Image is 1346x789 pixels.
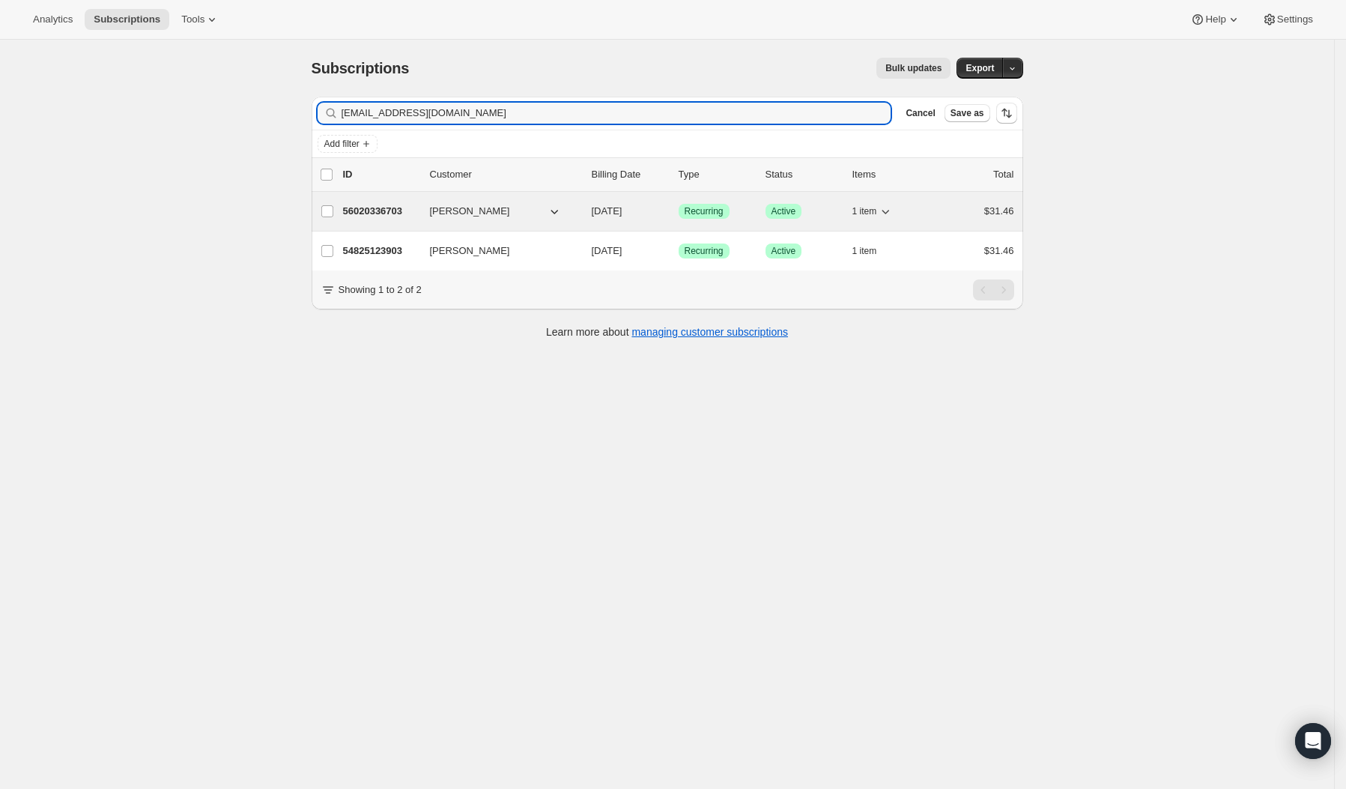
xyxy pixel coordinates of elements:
[876,58,951,79] button: Bulk updates
[592,205,622,217] span: [DATE]
[318,135,378,153] button: Add filter
[685,245,724,257] span: Recurring
[984,205,1014,217] span: $31.46
[343,204,418,219] p: 56020336703
[546,324,788,339] p: Learn more about
[343,201,1014,222] div: 56020336703[PERSON_NAME][DATE]SuccessRecurringSuccessActive1 item$31.46
[85,9,169,30] button: Subscriptions
[24,9,82,30] button: Analytics
[339,282,422,297] p: Showing 1 to 2 of 2
[771,205,796,217] span: Active
[965,62,994,74] span: Export
[852,241,894,262] button: 1 item
[679,167,754,182] div: Type
[852,167,927,182] div: Items
[421,199,571,223] button: [PERSON_NAME]
[94,13,160,25] span: Subscriptions
[430,204,510,219] span: [PERSON_NAME]
[900,104,941,122] button: Cancel
[766,167,840,182] p: Status
[885,62,942,74] span: Bulk updates
[324,138,360,150] span: Add filter
[342,103,891,124] input: Filter subscribers
[906,107,935,119] span: Cancel
[973,279,1014,300] nav: Pagination
[957,58,1003,79] button: Export
[343,167,418,182] p: ID
[1181,9,1249,30] button: Help
[1205,13,1225,25] span: Help
[945,104,990,122] button: Save as
[430,167,580,182] p: Customer
[852,205,877,217] span: 1 item
[631,326,788,338] a: managing customer subscriptions
[984,245,1014,256] span: $31.46
[33,13,73,25] span: Analytics
[852,245,877,257] span: 1 item
[181,13,204,25] span: Tools
[852,201,894,222] button: 1 item
[430,244,510,259] span: [PERSON_NAME]
[343,244,418,259] p: 54825123903
[312,60,410,76] span: Subscriptions
[343,167,1014,182] div: IDCustomerBilling DateTypeStatusItemsTotal
[172,9,228,30] button: Tools
[1277,13,1313,25] span: Settings
[343,241,1014,262] div: 54825123903[PERSON_NAME][DATE]SuccessRecurringSuccessActive1 item$31.46
[592,167,667,182] p: Billing Date
[1253,9,1322,30] button: Settings
[951,107,984,119] span: Save as
[592,245,622,256] span: [DATE]
[421,239,571,263] button: [PERSON_NAME]
[1295,723,1331,759] div: Open Intercom Messenger
[771,245,796,257] span: Active
[993,167,1013,182] p: Total
[685,205,724,217] span: Recurring
[996,103,1017,124] button: Sort the results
